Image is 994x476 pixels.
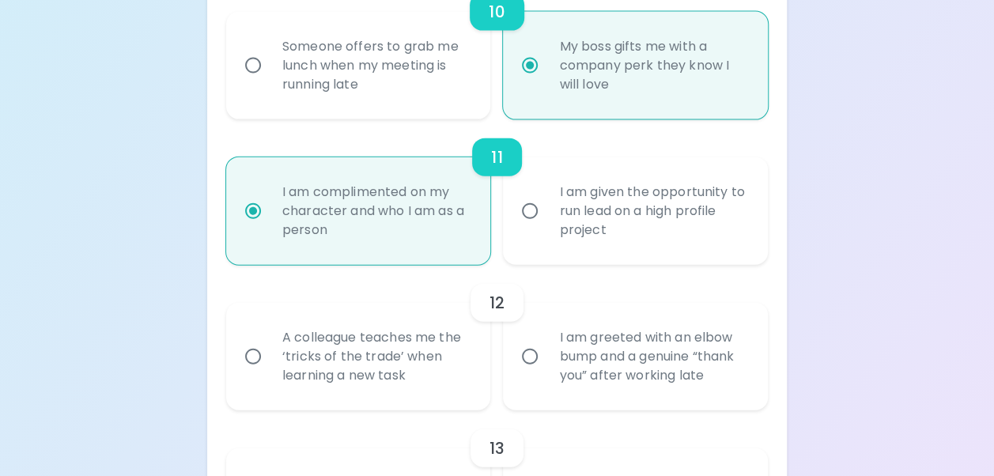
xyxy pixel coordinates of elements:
[270,309,482,404] div: A colleague teaches me the ‘tricks of the trade’ when learning a new task
[546,164,759,259] div: I am given the opportunity to run lead on a high profile project
[546,309,759,404] div: I am greeted with an elbow bump and a genuine “thank you” after working late
[546,18,759,113] div: My boss gifts me with a company perk they know I will love
[489,436,505,461] h6: 13
[270,164,482,259] div: I am complimented on my character and who I am as a person
[226,265,768,410] div: choice-group-check
[491,145,502,170] h6: 11
[489,290,505,315] h6: 12
[226,119,768,265] div: choice-group-check
[270,18,482,113] div: Someone offers to grab me lunch when my meeting is running late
